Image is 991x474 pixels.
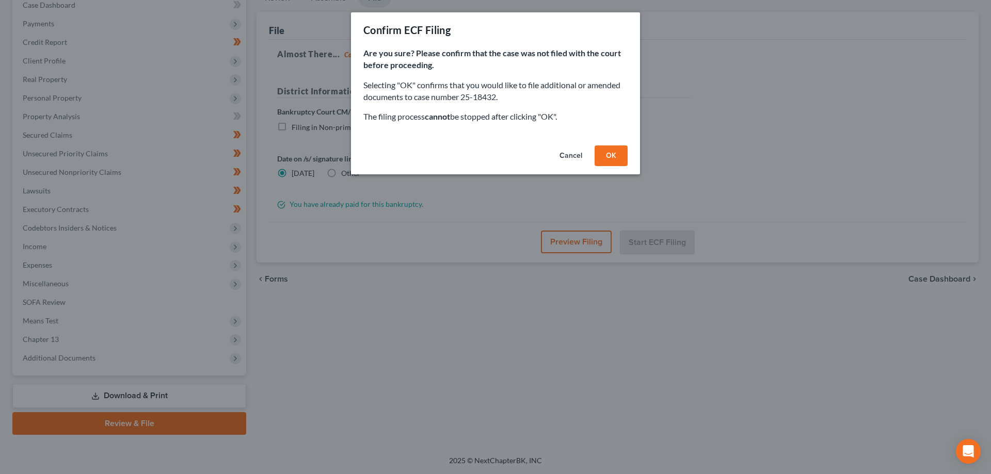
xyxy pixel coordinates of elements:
div: Open Intercom Messenger [956,439,981,464]
strong: Are you sure? Please confirm that the case was not filed with the court before proceeding. [363,48,621,70]
p: Selecting "OK" confirms that you would like to file additional or amended documents to case numbe... [363,79,628,103]
div: Confirm ECF Filing [363,23,451,37]
button: OK [595,145,628,166]
button: Cancel [551,145,590,166]
p: The filing process be stopped after clicking "OK". [363,111,628,123]
strong: cannot [425,111,450,121]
